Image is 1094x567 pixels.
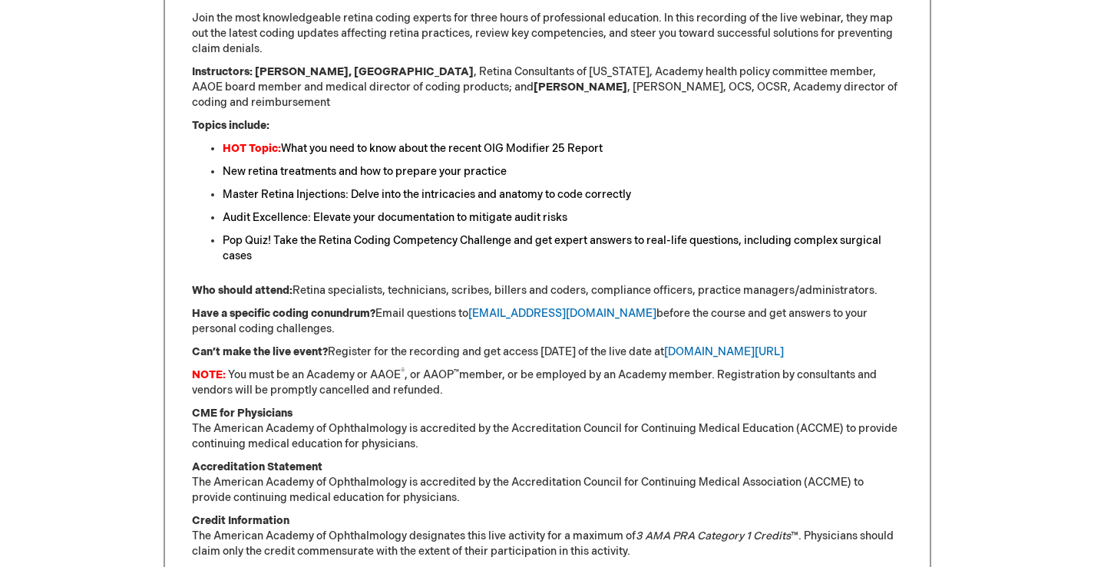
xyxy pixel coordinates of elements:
[192,406,903,452] p: The American Academy of Ophthalmology is accredited by the Accreditation Council for Continuing M...
[223,234,881,262] font: Pop Quiz! Take the Retina Coding Competency Challenge and get expert answers to real-life questio...
[192,345,328,358] strong: Can’t make the live event?
[636,529,791,542] em: 3 AMA PRA Category 1 Credits
[192,306,903,337] p: Email questions to before the course and get answers to your personal coding challenges.
[192,368,226,381] font: NOTE:
[223,211,567,224] font: Audit Excellence: Elevate your documentation to mitigate audit risks
[192,407,293,420] strong: CME for Physicians
[192,368,903,398] p: You must be an Academy or AAOE , or AAOP member, or be employed by an Academy member. Registratio...
[468,307,656,320] a: [EMAIL_ADDRESS][DOMAIN_NAME]
[223,142,281,155] strong: HOT Topic:
[223,165,507,178] font: New retina treatments and how to prepare your practice
[664,345,784,358] a: [DOMAIN_NAME][URL]
[192,11,903,57] p: Join the most knowledgeable retina coding experts for three hours of professional education. In t...
[192,284,293,297] strong: Who should attend:
[281,142,603,155] font: What you need to know about the recent OIG Modifier 25 Report
[192,119,269,132] strong: Topics include:
[192,283,903,298] p: Retina specialists, technicians, scribes, billers and coders, compliance officers, practice manag...
[401,368,405,377] sup: ®
[192,514,289,527] strong: Credit Information
[192,460,322,473] strong: Accreditation Statement
[223,188,631,201] font: Master Retina Injections: Delve into the intricacies and anatomy to code correctly
[454,368,459,377] sup: ™
[534,81,627,94] strong: [PERSON_NAME]
[192,460,903,506] p: The American Academy of Ophthalmology is accredited by the Accreditation Council for Continuing M...
[192,513,903,559] p: The American Academy of Ophthalmology designates this live activity for a maximum of ™. Physician...
[192,307,375,320] strong: Have a specific coding conundrum?
[192,65,474,78] strong: Instructors: [PERSON_NAME], [GEOGRAPHIC_DATA]
[192,64,903,110] p: , Retina Consultants of [US_STATE], Academy health policy committee member, AAOE board member and...
[192,344,903,360] p: Register for the recording and get access [DATE] of the live date at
